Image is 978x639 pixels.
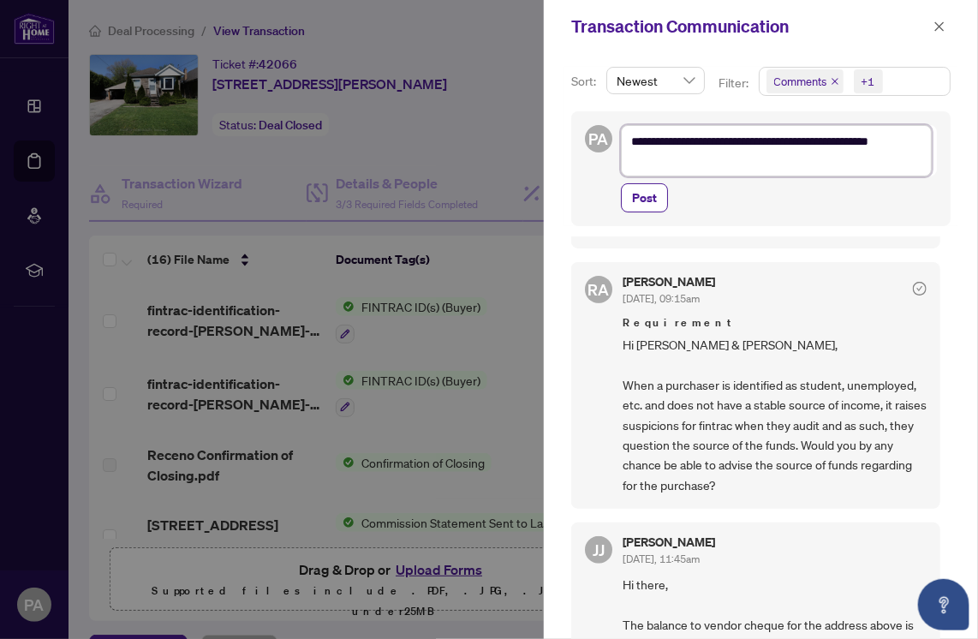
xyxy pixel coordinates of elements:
[774,73,827,90] span: Comments
[933,21,945,33] span: close
[623,335,927,495] span: Hi [PERSON_NAME] & [PERSON_NAME], When a purchaser is identified as student, unemployed, etc. and...
[918,579,969,630] button: Open asap
[617,68,695,93] span: Newest
[588,278,610,302] span: RA
[571,72,599,91] p: Sort:
[623,552,700,565] span: [DATE], 11:45am
[571,14,928,39] div: Transaction Communication
[623,276,715,288] h5: [PERSON_NAME]
[766,69,844,93] span: Comments
[623,536,715,548] h5: [PERSON_NAME]
[593,538,605,562] span: JJ
[719,74,751,93] p: Filter:
[623,314,927,331] span: Requirement
[589,127,609,151] span: PA
[621,183,668,212] button: Post
[913,282,927,296] span: check-circle
[632,184,657,212] span: Post
[862,73,875,90] div: +1
[831,77,839,86] span: close
[623,292,700,305] span: [DATE], 09:15am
